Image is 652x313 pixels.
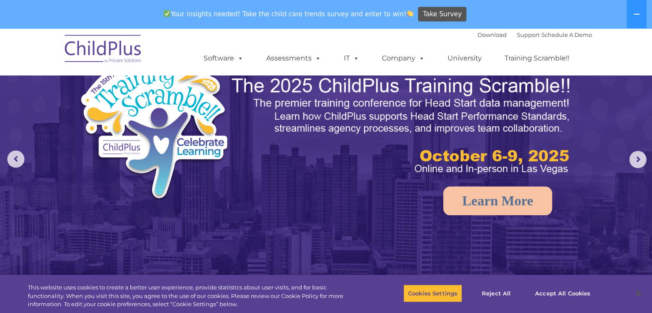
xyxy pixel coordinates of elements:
[443,187,552,215] a: Learn More
[160,6,417,22] span: Your insights needed! Take the child care trends survey and enter to win!
[439,50,490,67] a: University
[407,10,413,17] img: 👏
[335,50,368,67] a: IT
[517,31,540,38] a: Support
[530,284,595,302] button: Accept All Cookies
[164,10,170,17] img: ✅
[478,31,507,38] a: Download
[478,31,592,38] font: |
[119,92,156,98] span: Phone number
[373,50,433,67] a: Company
[258,50,330,67] a: Assessments
[119,57,145,63] span: Last name
[195,50,252,67] a: Software
[403,284,462,302] button: Cookies Settings
[629,284,648,303] button: Close
[469,284,523,302] button: Reject All
[423,7,462,22] span: Take Survey
[496,50,578,67] a: Training Scramble!!
[541,31,592,38] a: Schedule A Demo
[418,7,466,22] a: Take Survey
[28,283,359,309] div: This website uses cookies to create a better user experience, provide statistics about user visit...
[60,29,146,72] img: ChildPlus by Procare Solutions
